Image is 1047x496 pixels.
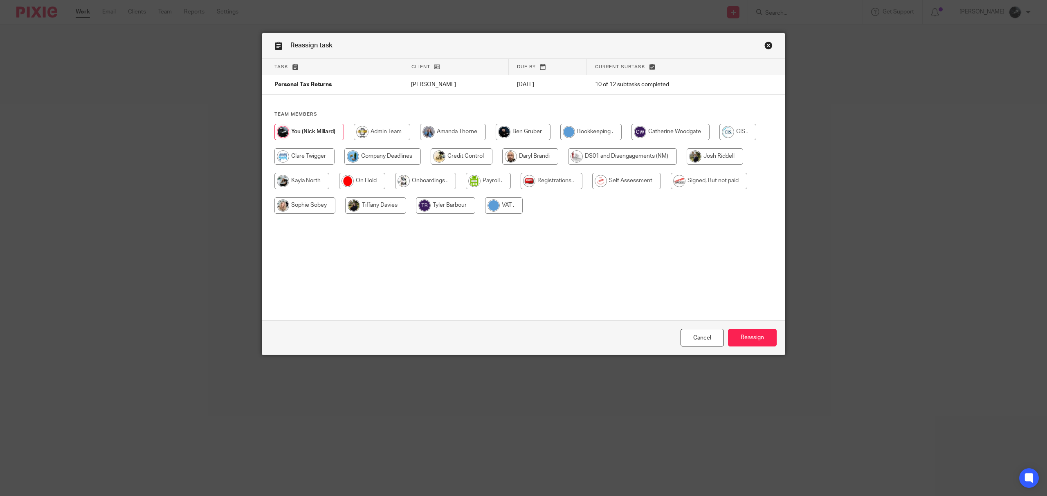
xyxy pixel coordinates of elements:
span: Task [274,65,288,69]
h4: Team members [274,111,773,118]
a: Close this dialog window [681,329,724,346]
p: [DATE] [517,80,579,89]
span: Client [411,65,430,69]
span: Due by [517,65,536,69]
a: Close this dialog window [764,41,773,52]
span: Personal Tax Returns [274,82,332,88]
input: Reassign [728,329,777,346]
span: Current subtask [595,65,645,69]
td: 10 of 12 subtasks completed [587,75,743,95]
p: [PERSON_NAME] [411,80,500,89]
span: Reassign task [290,42,333,49]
